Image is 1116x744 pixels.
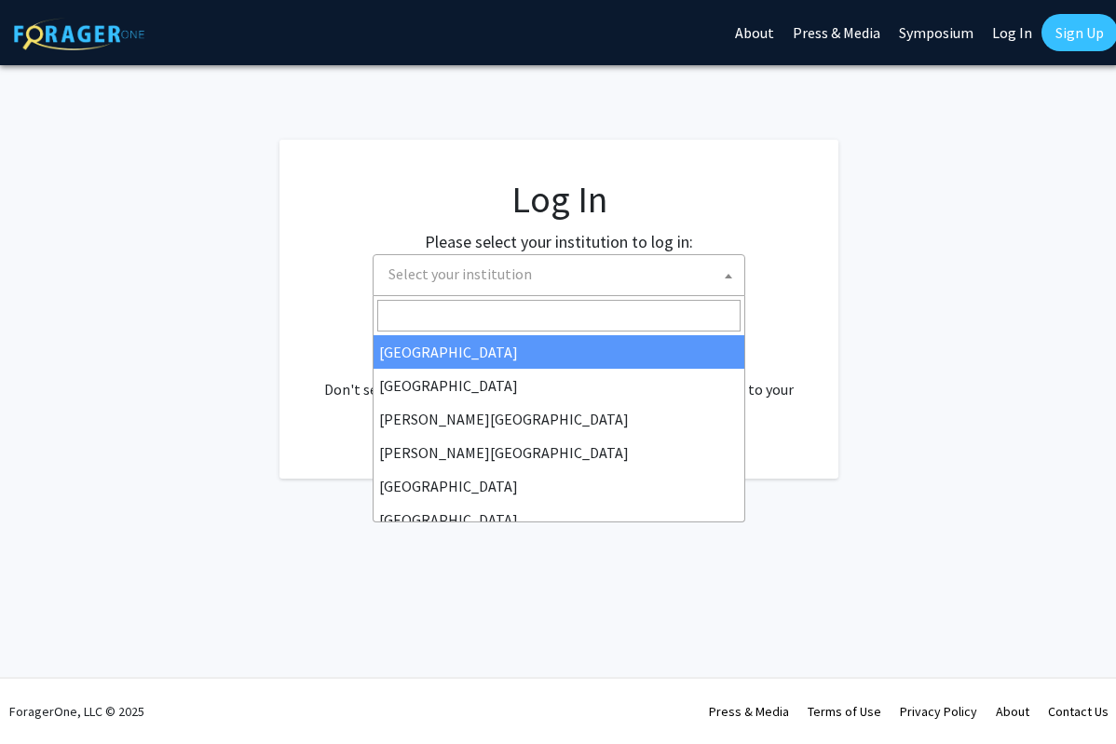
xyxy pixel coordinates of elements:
img: ForagerOne Logo [14,18,144,50]
span: Select your institution [381,255,744,293]
span: Select your institution [388,264,532,283]
a: Terms of Use [808,703,881,720]
div: No account? . Don't see your institution? about bringing ForagerOne to your institution. [317,333,801,423]
h1: Log In [317,177,801,222]
iframe: Chat [14,660,79,730]
li: [GEOGRAPHIC_DATA] [374,335,744,369]
a: About [996,703,1029,720]
a: Privacy Policy [900,703,977,720]
div: ForagerOne, LLC © 2025 [9,679,144,744]
li: [GEOGRAPHIC_DATA] [374,369,744,402]
li: [PERSON_NAME][GEOGRAPHIC_DATA] [374,436,744,469]
li: [PERSON_NAME][GEOGRAPHIC_DATA] [374,402,744,436]
span: Select your institution [373,254,745,296]
a: Contact Us [1048,703,1109,720]
input: Search [377,300,741,331]
a: Press & Media [709,703,789,720]
li: [GEOGRAPHIC_DATA] [374,503,744,536]
label: Please select your institution to log in: [425,229,693,254]
li: [GEOGRAPHIC_DATA] [374,469,744,503]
